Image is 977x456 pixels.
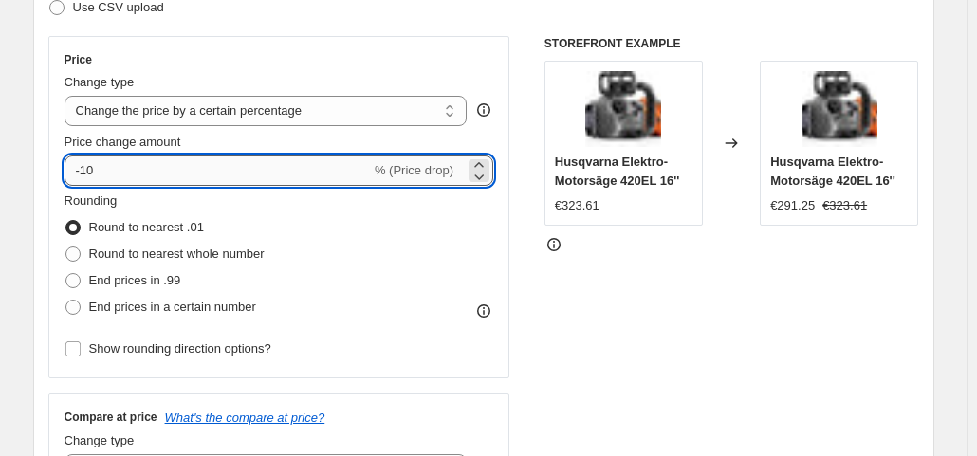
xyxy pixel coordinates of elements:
span: Show rounding direction options? [89,341,271,356]
span: End prices in .99 [89,273,181,287]
span: Round to nearest .01 [89,220,204,234]
span: Change type [65,75,135,89]
img: 713SAM_y9IL._AC_SL1500_80x.jpg [585,71,661,147]
h3: Compare at price [65,410,157,425]
span: Price change amount [65,135,181,149]
div: €323.61 [555,196,599,215]
span: % (Price drop) [375,163,453,177]
span: Change type [65,433,135,447]
h6: STOREFRONT EXAMPLE [544,36,919,51]
div: help [474,100,493,119]
span: Round to nearest whole number [89,246,265,261]
div: €291.25 [770,196,815,215]
input: -15 [65,155,371,186]
span: End prices in a certain number [89,300,256,314]
span: Rounding [65,193,118,208]
span: Husqvarna Elektro-Motorsäge 420EL 16'' [770,155,895,188]
button: What's the compare at price? [165,410,325,425]
h3: Price [65,52,92,67]
strike: €323.61 [822,196,867,215]
img: 713SAM_y9IL._AC_SL1500_80x.jpg [802,71,877,147]
span: Husqvarna Elektro-Motorsäge 420EL 16'' [555,155,680,188]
